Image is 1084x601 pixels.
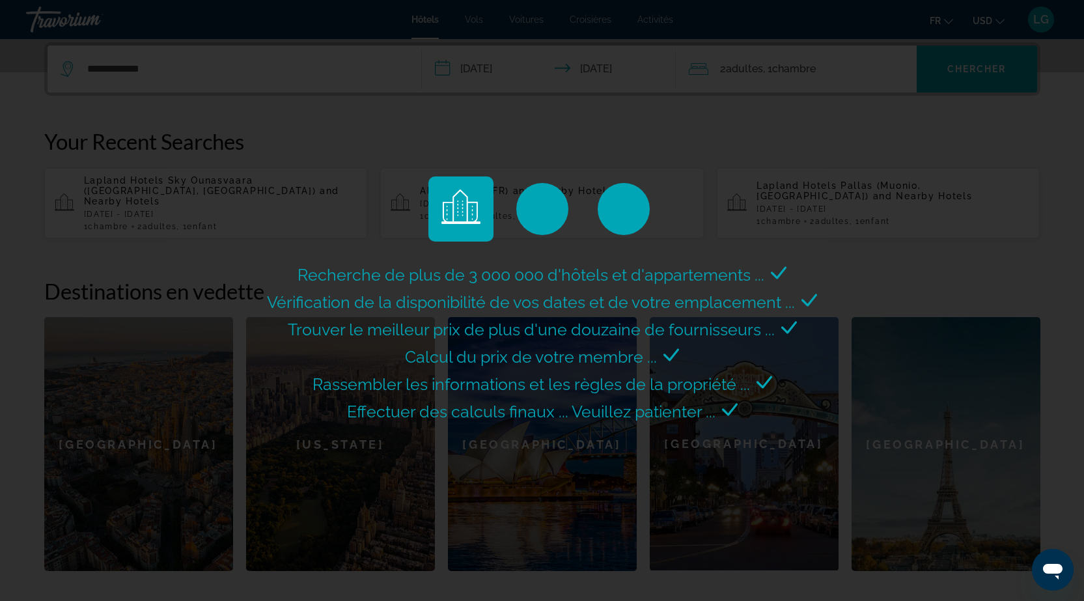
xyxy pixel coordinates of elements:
[288,320,775,339] span: Trouver le meilleur prix de plus d'une douzaine de fournisseurs ...
[405,347,657,367] span: Calcul du prix de votre membre ...
[267,292,795,312] span: Vérification de la disponibilité de vos dates et de votre emplacement ...
[298,265,764,285] span: Recherche de plus de 3 000 000 d'hôtels et d'appartements ...
[313,374,750,394] span: Rassembler les informations et les règles de la propriété ...
[347,402,716,421] span: Effectuer des calculs finaux ... Veuillez patienter ...
[1032,549,1074,591] iframe: Bouton de lancement de la fenêtre de messagerie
